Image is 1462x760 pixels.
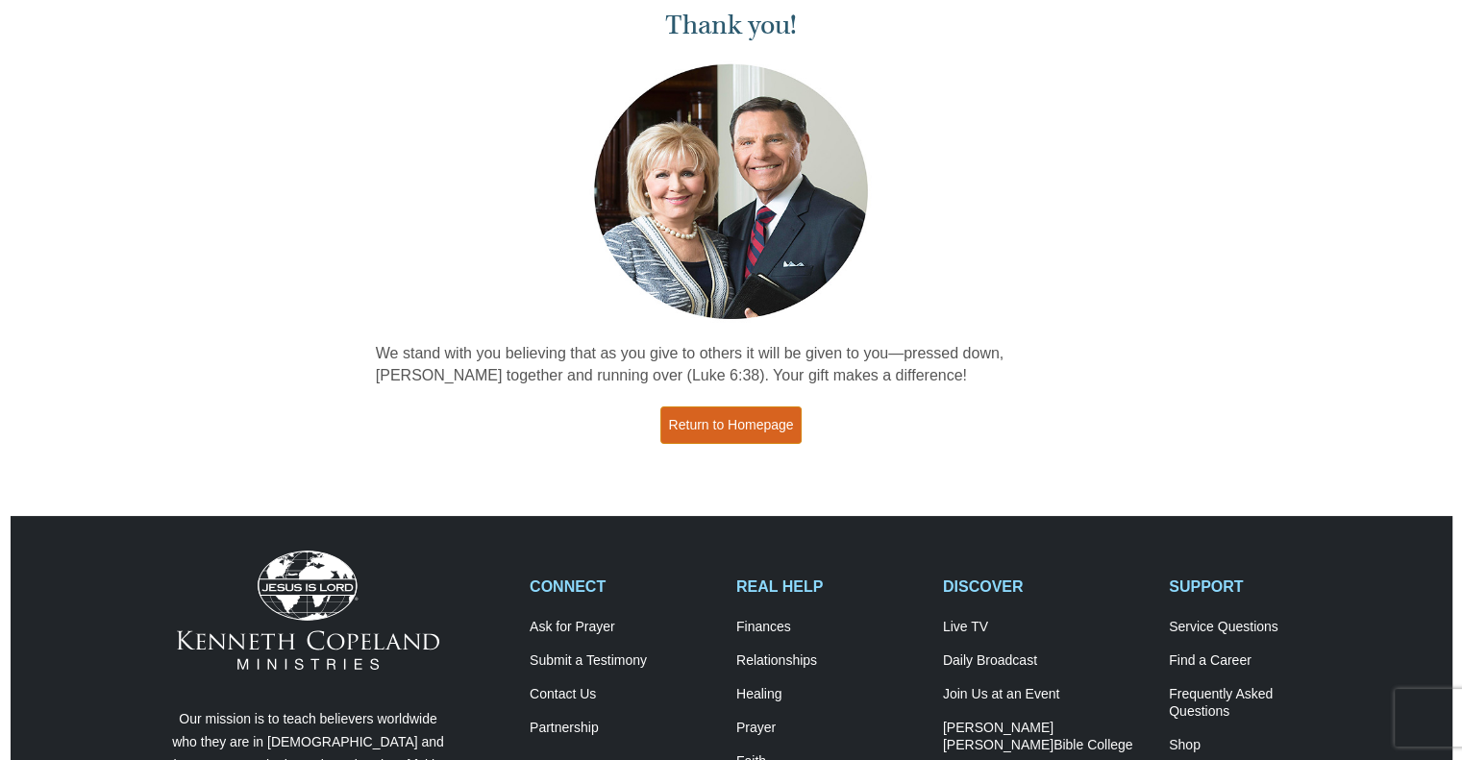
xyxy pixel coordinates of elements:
a: Ask for Prayer [530,619,716,636]
h2: REAL HELP [736,577,923,596]
h2: DISCOVER [943,577,1149,596]
a: Shop [1169,737,1355,754]
a: Return to Homepage [660,406,803,444]
a: Relationships [736,652,923,670]
a: Contact Us [530,686,716,703]
a: Join Us at an Event [943,686,1149,703]
a: Service Questions [1169,619,1355,636]
img: Kenneth and Gloria [589,60,873,324]
h1: Thank you! [376,10,1087,41]
a: Live TV [943,619,1149,636]
img: Kenneth Copeland Ministries [177,551,439,670]
a: Submit a Testimony [530,652,716,670]
h2: SUPPORT [1169,577,1355,596]
a: Partnership [530,720,716,737]
h2: CONNECT [530,577,716,596]
a: Frequently AskedQuestions [1169,686,1355,721]
a: Healing [736,686,923,703]
a: Prayer [736,720,923,737]
p: We stand with you believing that as you give to others it will be given to you—pressed down, [PER... [376,343,1087,387]
span: Bible College [1053,737,1133,752]
a: Finances [736,619,923,636]
a: [PERSON_NAME] [PERSON_NAME]Bible College [943,720,1149,754]
a: Daily Broadcast [943,652,1149,670]
a: Find a Career [1169,652,1355,670]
